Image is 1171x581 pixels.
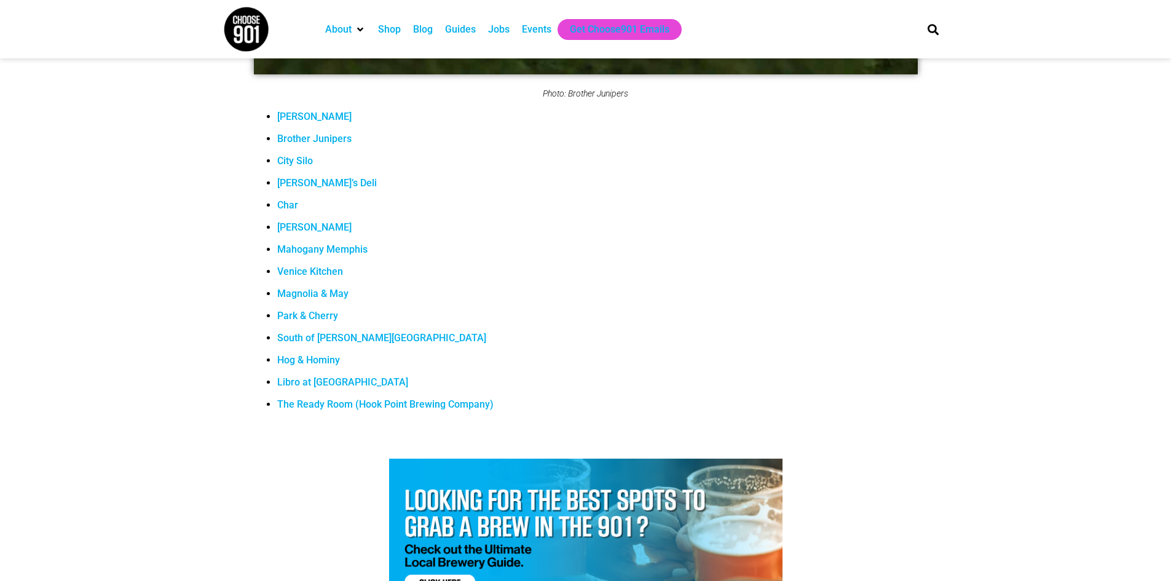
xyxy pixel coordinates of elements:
a: [PERSON_NAME] [277,221,352,233]
a: About [325,22,352,37]
figcaption: Photo: Brother Junipers [253,89,918,98]
a: [PERSON_NAME]’s Deli [277,177,377,189]
a: Guides [445,22,476,37]
a: Char [277,199,298,211]
nav: Main nav [319,19,907,40]
a: Brother Junipers [277,133,352,144]
a: Blog [413,22,433,37]
a: South of [PERSON_NAME][GEOGRAPHIC_DATA] [277,332,486,344]
a: Get Choose901 Emails [570,22,669,37]
a: City Silo [277,155,313,167]
a: Libro at [GEOGRAPHIC_DATA] [277,376,408,388]
a: [PERSON_NAME] [277,111,352,122]
a: Venice Kitchen [277,266,343,277]
div: Search [923,19,943,39]
a: Events [522,22,551,37]
a: Magnolia & May [277,288,349,299]
a: Park & Cherry [277,310,338,322]
a: Mahogany Memphis [277,243,368,255]
a: The Ready Room (Hook Point Brewing Company) [277,398,494,410]
a: Hog & Hominy [277,354,340,366]
a: Jobs [488,22,510,37]
div: About [319,19,372,40]
a: Shop [378,22,401,37]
